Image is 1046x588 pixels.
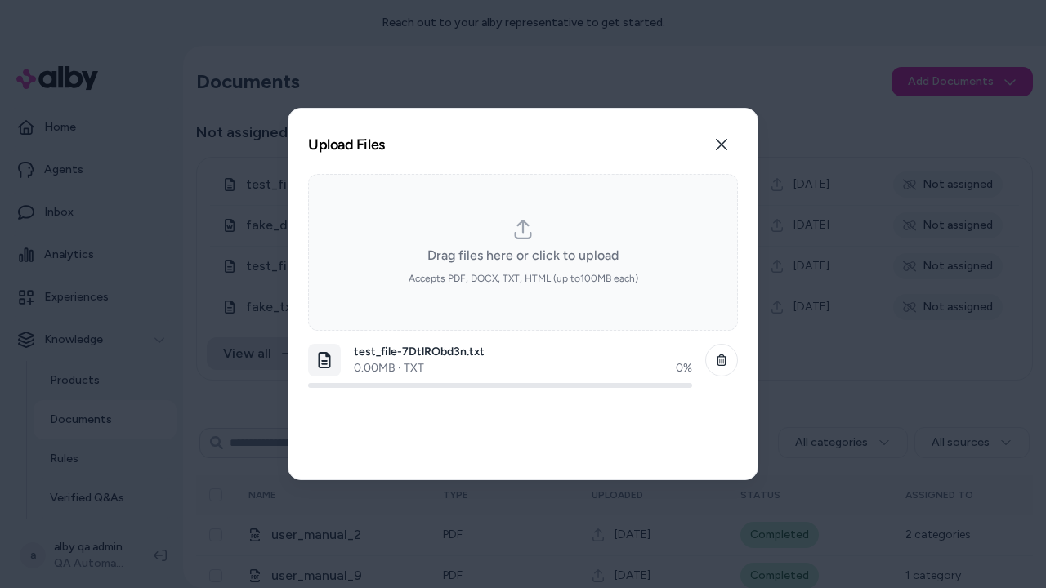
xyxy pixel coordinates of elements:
span: Accepts PDF, DOCX, TXT, HTML (up to 100 MB each) [409,272,638,285]
span: Drag files here or click to upload [427,246,619,265]
li: dropzone-file-list-item [308,337,738,394]
ol: dropzone-file-list [308,337,738,460]
h2: Upload Files [308,137,385,152]
p: 0.00 MB · TXT [354,360,424,376]
div: 0 % [676,360,692,376]
p: test_file-7DtlRObd3n.txt [354,344,692,360]
div: dropzone [308,174,738,331]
